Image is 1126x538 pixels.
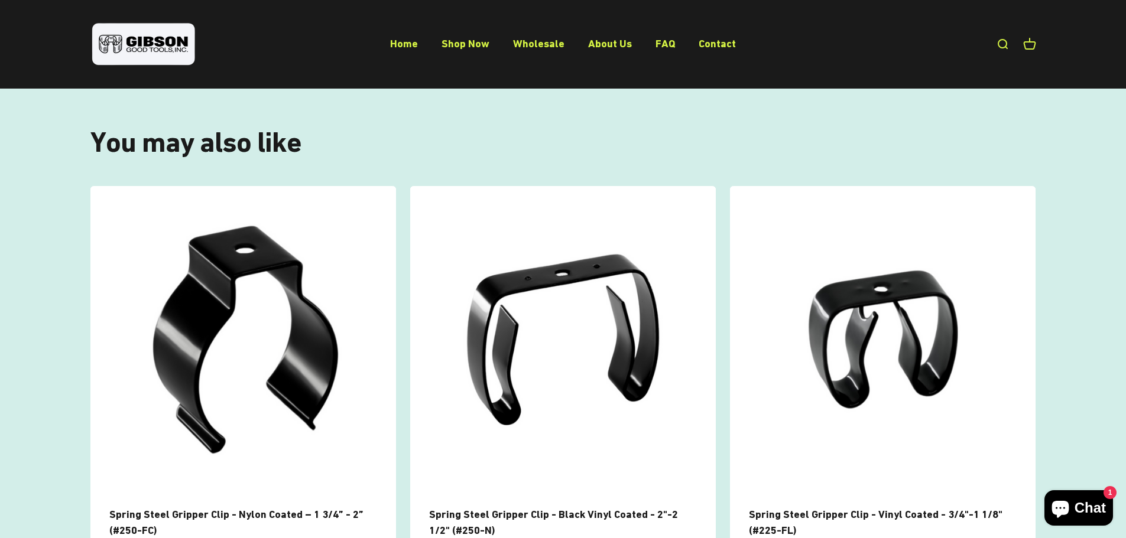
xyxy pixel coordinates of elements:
[109,508,364,536] a: Spring Steel Gripper Clip - Nylon Coated – 1 3/4” - 2” (#250-FC)
[513,37,564,50] a: Wholesale
[656,37,675,50] a: FAQ
[442,37,489,50] a: Shop Now
[749,508,1002,536] a: Spring Steel Gripper Clip - Vinyl Coated - 3/4"-1 1/8" (#225-FL)
[699,37,736,50] a: Contact
[1041,490,1117,529] inbox-online-store-chat: Shopify online store chat
[90,126,302,158] split-lines: You may also like
[588,37,632,50] a: About Us
[429,508,678,536] a: Spring Steel Gripper Clip - Black Vinyl Coated - 2"-2 1/2" (#250-N)
[390,37,418,50] a: Home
